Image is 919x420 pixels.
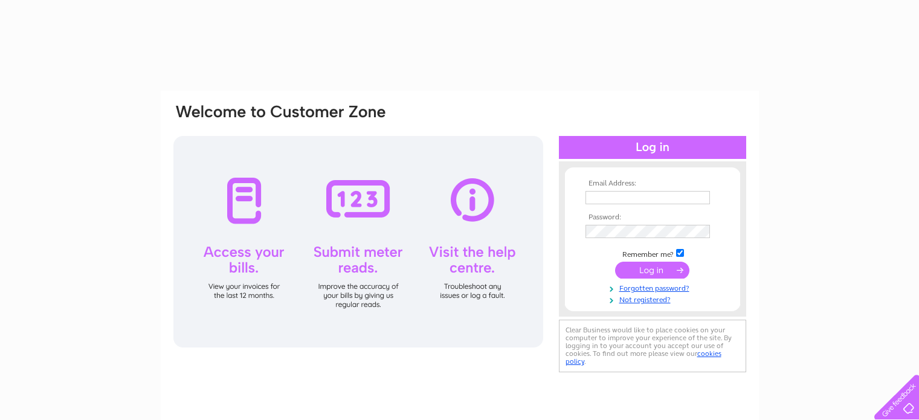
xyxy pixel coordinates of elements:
a: Forgotten password? [585,282,723,293]
input: Submit [615,262,689,279]
th: Password: [582,213,723,222]
a: Not registered? [585,293,723,305]
a: cookies policy [566,349,721,366]
td: Remember me? [582,247,723,259]
th: Email Address: [582,179,723,188]
div: Clear Business would like to place cookies on your computer to improve your experience of the sit... [559,320,746,372]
